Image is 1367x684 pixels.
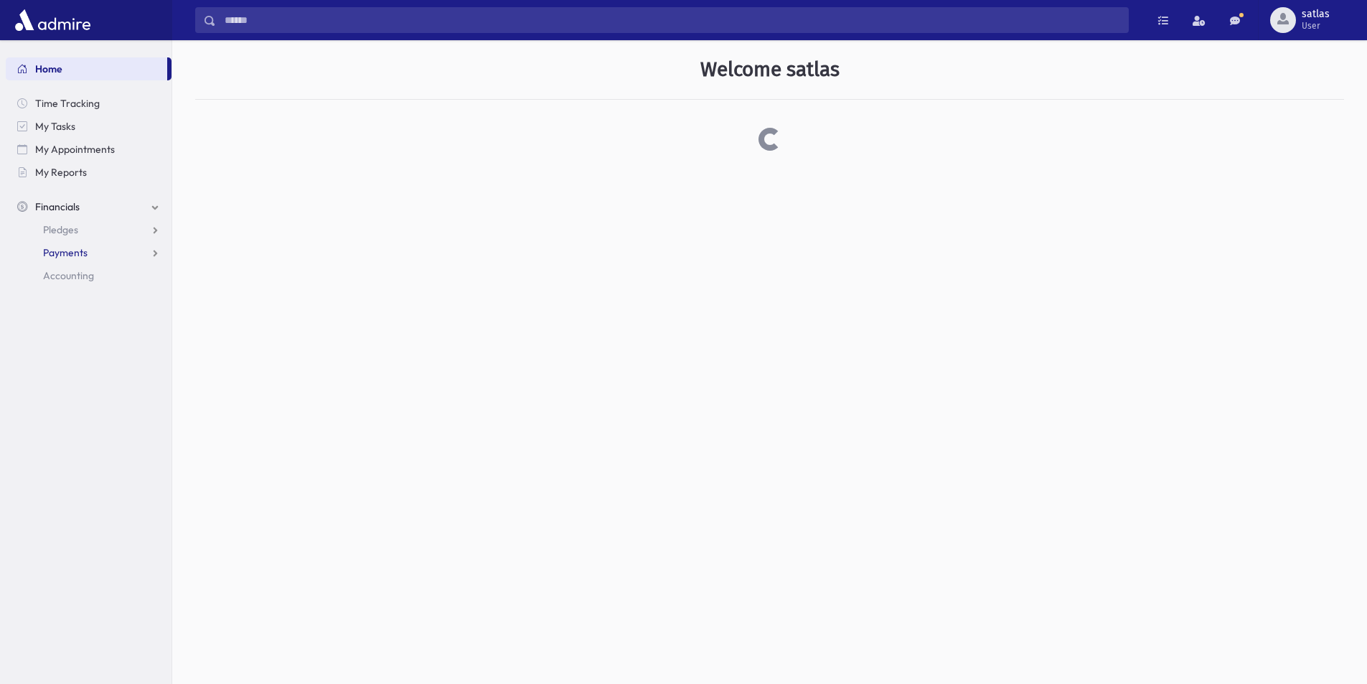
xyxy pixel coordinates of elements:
a: My Tasks [6,115,172,138]
a: Home [6,57,167,80]
span: User [1302,20,1330,32]
a: My Appointments [6,138,172,161]
span: Home [35,62,62,75]
a: Pledges [6,218,172,241]
span: Accounting [43,269,94,282]
span: Financials [35,200,80,213]
span: Pledges [43,223,78,236]
span: My Reports [35,166,87,179]
span: Time Tracking [35,97,100,110]
a: Payments [6,241,172,264]
input: Search [216,7,1128,33]
a: Time Tracking [6,92,172,115]
h3: Welcome satlas [700,57,840,82]
a: My Reports [6,161,172,184]
span: My Appointments [35,143,115,156]
span: Payments [43,246,88,259]
a: Accounting [6,264,172,287]
img: AdmirePro [11,6,94,34]
span: satlas [1302,9,1330,20]
span: My Tasks [35,120,75,133]
a: Financials [6,195,172,218]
